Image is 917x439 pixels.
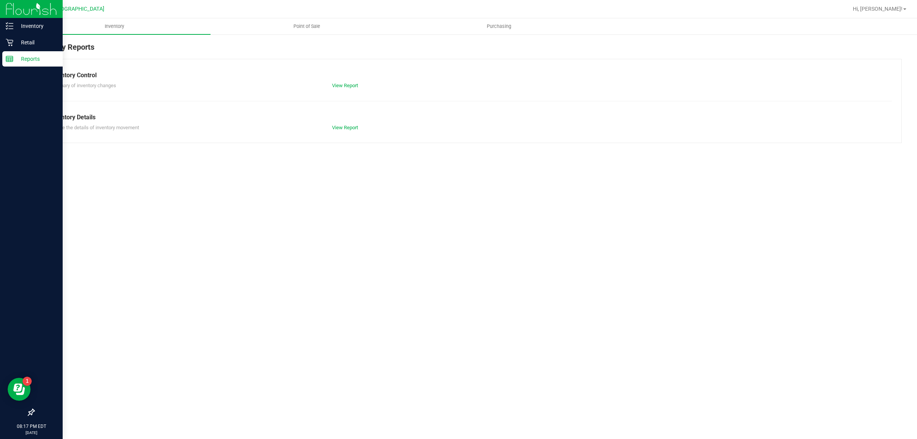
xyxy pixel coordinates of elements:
[23,377,32,386] iframe: Resource center unread badge
[332,125,358,130] a: View Report
[6,22,13,30] inline-svg: Inventory
[34,41,902,59] div: Inventory Reports
[18,18,211,34] a: Inventory
[13,38,59,47] p: Retail
[853,6,902,12] span: Hi, [PERSON_NAME]!
[49,83,116,88] span: Summary of inventory changes
[94,23,134,30] span: Inventory
[283,23,331,30] span: Point of Sale
[403,18,595,34] a: Purchasing
[6,39,13,46] inline-svg: Retail
[211,18,403,34] a: Point of Sale
[13,21,59,31] p: Inventory
[49,125,139,130] span: Explore the details of inventory movement
[3,423,59,430] p: 08:17 PM EDT
[6,55,13,63] inline-svg: Reports
[49,71,886,80] div: Inventory Control
[8,378,31,401] iframe: Resource center
[52,6,104,12] span: [GEOGRAPHIC_DATA]
[3,430,59,436] p: [DATE]
[332,83,358,88] a: View Report
[13,54,59,63] p: Reports
[476,23,522,30] span: Purchasing
[49,113,886,122] div: Inventory Details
